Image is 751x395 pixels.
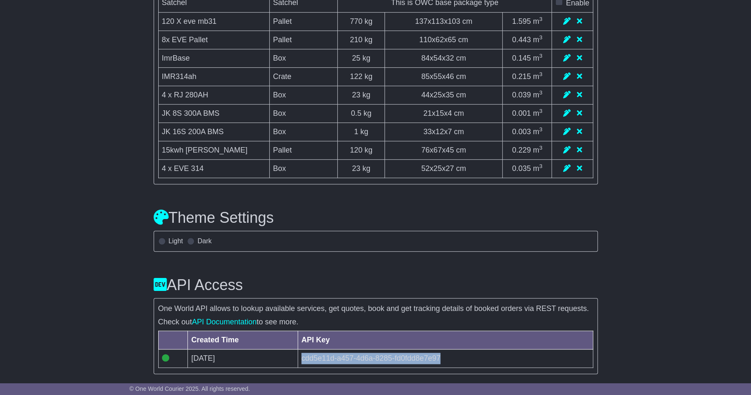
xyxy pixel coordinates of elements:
span: 0.039 [512,91,531,99]
label: Dark [197,237,212,245]
span: m [533,127,542,136]
span: 0.035 [512,164,531,173]
span: 15 [435,109,444,117]
sup: 3 [539,53,542,59]
td: Pallet [269,31,337,49]
span: 4 [448,109,452,117]
span: 85 [421,72,430,81]
span: kg [364,17,372,25]
span: 0.001 [512,109,531,117]
span: cm [456,91,466,99]
span: cm [456,164,466,173]
span: 0.5 [351,109,362,117]
div: x x [388,71,499,82]
span: m [533,54,542,62]
sup: 3 [539,34,542,41]
span: kg [364,146,372,154]
td: 120 X eve mb31 [158,12,269,31]
sup: 3 [539,71,542,77]
sup: 3 [539,145,542,151]
span: 54 [433,54,442,62]
span: 65 [448,36,456,44]
span: 0.229 [512,146,531,154]
p: One World API allows to lookup available services, get quotes, book and get tracking details of b... [158,304,593,313]
td: cdd5e11d-a457-4d6a-8285-fd0fdd8e7e97 [298,349,593,368]
td: Box [269,49,337,67]
span: 1 [354,127,358,136]
span: 122 [350,72,362,81]
span: cm [454,109,464,117]
span: kg [362,91,370,99]
span: 210 [350,36,362,44]
span: kg [364,109,372,117]
span: © One World Courier 2025. All rights reserved. [129,385,250,392]
td: JK 16S 200A BMS [158,122,269,141]
span: m [533,91,542,99]
sup: 3 [539,126,542,133]
span: kg [364,36,372,44]
div: x x [388,89,499,101]
span: 7 [448,127,452,136]
span: 103 [448,17,460,25]
div: x x [388,126,499,138]
span: kg [360,127,368,136]
div: x x [388,34,499,46]
span: 110 [419,36,432,44]
td: Pallet [269,141,337,159]
span: 23 [352,91,360,99]
span: 84 [421,54,430,62]
span: 52 [421,164,430,173]
td: 8x EVE Pallet [158,31,269,49]
span: cm [462,17,472,25]
td: Crate [269,67,337,86]
span: m [533,17,542,25]
span: 27 [445,164,454,173]
td: IMR314ah [158,67,269,86]
span: 46 [445,72,454,81]
td: 15kwh [PERSON_NAME] [158,141,269,159]
td: Box [269,86,337,104]
sup: 3 [539,89,542,96]
label: Light [169,237,183,245]
span: 35 [445,91,454,99]
span: 45 [445,146,454,154]
sup: 3 [539,163,542,169]
span: m [533,36,542,44]
span: kg [362,164,370,173]
span: 1.595 [512,17,531,25]
span: 21 [423,109,432,117]
span: 55 [433,72,442,81]
span: cm [458,36,468,44]
span: 25 [433,164,442,173]
td: JK 8S 300A BMS [158,104,269,122]
h3: API Access [154,277,598,293]
td: Box [269,104,337,122]
td: Box [269,122,337,141]
span: 32 [445,54,454,62]
sup: 3 [539,108,542,114]
span: 0.215 [512,72,531,81]
span: kg [364,72,372,81]
span: 67 [433,146,442,154]
h3: Theme Settings [154,209,598,226]
td: 4 x RJ 280AH [158,86,269,104]
span: 62 [435,36,444,44]
span: 120 [350,146,362,154]
span: m [533,164,542,173]
span: cm [454,127,464,136]
a: API Documentation [192,318,257,326]
p: Check out to see more. [158,318,593,327]
span: 25 [352,54,360,62]
td: 4 x EVE 314 [158,159,269,178]
span: m [533,109,542,117]
span: m [533,72,542,81]
span: 23 [352,164,360,173]
span: cm [456,54,466,62]
span: cm [456,72,466,81]
span: 0.003 [512,127,531,136]
div: x x [388,108,499,119]
div: x x [388,163,499,174]
span: 25 [433,91,442,99]
span: 12 [435,127,444,136]
span: 76 [421,146,430,154]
